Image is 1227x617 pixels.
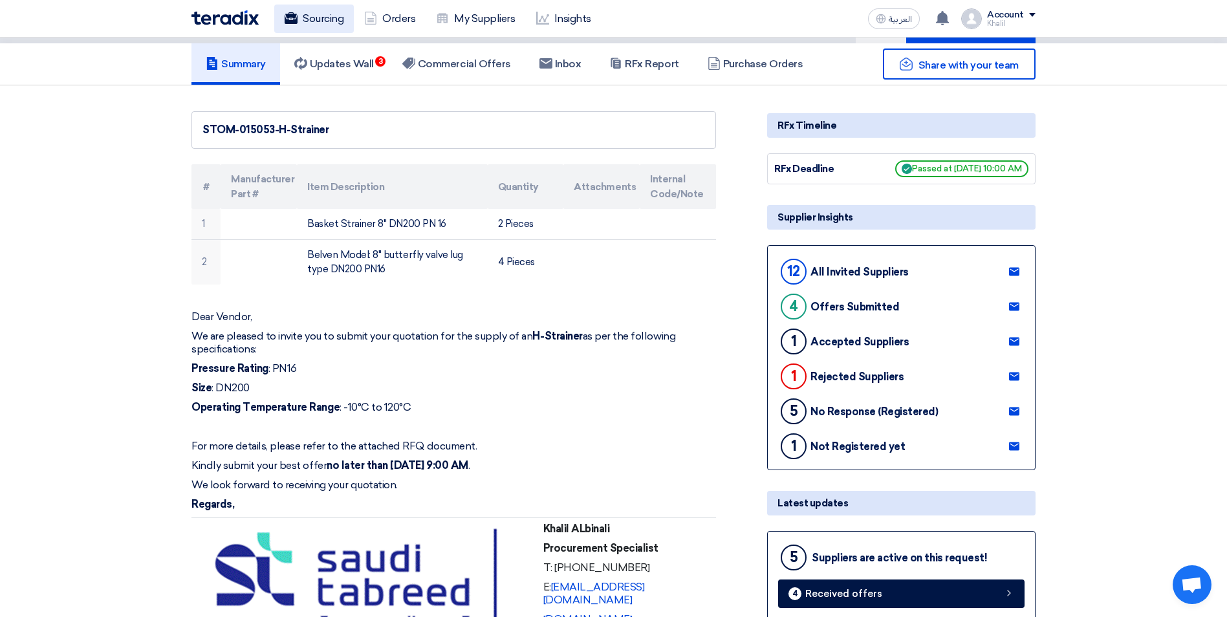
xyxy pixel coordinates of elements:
div: Open chat [1173,565,1211,604]
div: Not Registered yet [810,440,905,453]
div: 12 [781,259,807,285]
p: : DN200 [191,382,716,395]
img: profile_test.png [961,8,982,29]
h5: Purchase Orders [708,58,803,70]
th: Item Description [297,164,487,209]
div: No Response (Registered) [810,406,938,418]
div: RFx Timeline [767,113,1036,138]
th: Quantity [488,164,564,209]
span: العربية [889,15,912,24]
td: 2 Pieces [488,209,564,239]
td: 1 [191,209,221,239]
p: For more details, please refer to the attached RFQ document. [191,440,716,453]
div: Accepted Suppliers [810,336,909,348]
strong: Size [191,382,212,394]
th: Manufacturer Part # [221,164,297,209]
th: Attachments [563,164,640,209]
div: STOM-015053-H-Strainer [202,122,705,138]
strong: Regards, [191,498,234,510]
a: Purchase Orders [693,43,818,85]
p: We are pleased to invite you to submit your quotation for the supply of an as per the following s... [191,330,716,356]
img: Teradix logo [191,10,259,25]
p: E: [543,581,711,607]
p: Kindly submit your best offer . [191,459,716,472]
th: Internal Code/Note [640,164,716,209]
a: RFx Report [595,43,693,85]
a: My Suppliers [426,5,525,33]
a: [EMAIL_ADDRESS][DOMAIN_NAME] [543,581,645,606]
a: Inbox [525,43,596,85]
strong: Procurement Specialist [543,542,658,554]
button: العربية [868,8,920,29]
span: Passed at [DATE] 10:00 AM [895,160,1028,177]
div: 1 [781,363,807,389]
div: Khalil [987,20,1036,27]
td: Belven Model: 8" butterfly valve lug type DN200 PN16 [297,239,487,285]
td: 4 Pieces [488,239,564,285]
div: 1 [781,329,807,354]
div: RFx Deadline [774,162,871,177]
div: All Invited Suppliers [810,266,909,278]
a: Commercial Offers [388,43,525,85]
strong: Operating Temperature Range [191,401,340,413]
p: : PN16 [191,362,716,375]
h5: RFx Report [609,58,679,70]
div: 5 [781,545,807,570]
a: Summary [191,43,280,85]
span: 3 [375,56,385,67]
h5: Inbox [539,58,581,70]
span: Share with your team [918,59,1019,71]
div: 4 [788,587,801,600]
a: 4 Received offers [778,579,1025,608]
p: T: [PHONE_NUMBER] [543,561,711,574]
div: Rejected Suppliers [810,371,904,383]
div: Account [987,10,1024,21]
h5: Commercial Offers [402,58,511,70]
td: 2 [191,239,221,285]
div: 4 [781,294,807,319]
strong: no later than [DATE] 9:00 AM [327,459,468,471]
div: Suppliers are active on this request! [812,552,987,564]
h5: Summary [206,58,266,70]
a: Sourcing [274,5,354,33]
span: Received offers [805,589,882,599]
a: Orders [354,5,426,33]
strong: Pressure Rating [191,362,268,374]
th: # [191,164,221,209]
p: : -10°C to 120°C [191,401,716,414]
strong: Khalil ALbinali [543,523,610,535]
div: 5 [781,398,807,424]
div: Supplier Insights [767,205,1036,230]
div: 1 [781,433,807,459]
strong: H-Strainer [532,330,582,342]
p: Dear Vendor, [191,310,716,323]
td: Basket Strainer 8" DN200 PN 16 [297,209,487,239]
p: We look forward to receiving your quotation. [191,479,716,492]
h5: Updates Wall [294,58,374,70]
a: Insights [526,5,602,33]
div: Latest updates [767,491,1036,515]
a: Updates Wall3 [280,43,388,85]
div: Offers Submitted [810,301,899,313]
